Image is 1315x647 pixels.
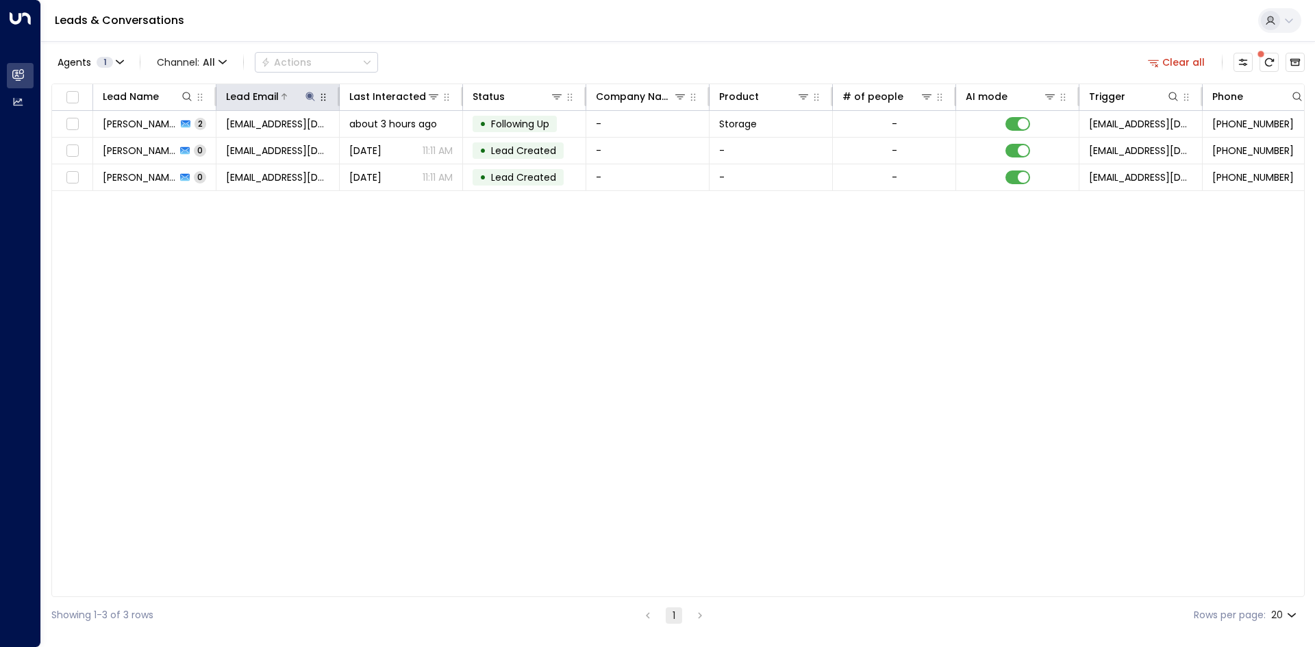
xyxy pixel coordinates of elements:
div: Trigger [1089,88,1180,105]
label: Rows per page: [1194,608,1266,622]
span: leads@space-station.co.uk [1089,144,1192,157]
div: # of people [842,88,934,105]
span: Toggle select row [64,169,81,186]
div: Status [473,88,505,105]
span: Following Up [491,117,549,131]
div: Lead Email [226,88,279,105]
span: Sue Greay [103,170,176,184]
button: Customize [1233,53,1253,72]
span: Channel: [151,53,232,72]
span: There are new threads available. Refresh the grid to view the latest updates. [1260,53,1279,72]
button: Actions [255,52,378,73]
a: Leads & Conversations [55,12,184,28]
div: Product [719,88,810,105]
span: +447848454580 [1212,117,1294,131]
span: Toggle select all [64,89,81,106]
div: - [892,170,897,184]
button: page 1 [666,607,682,624]
div: Status [473,88,564,105]
div: Product [719,88,759,105]
div: Phone [1212,88,1243,105]
span: Agents [58,58,91,67]
div: Lead Name [103,88,159,105]
span: Toggle select row [64,142,81,160]
button: Channel:All [151,53,232,72]
div: Actions [261,56,312,68]
div: • [479,112,486,136]
div: Phone [1212,88,1304,105]
span: Lead Created [491,144,556,157]
td: - [710,138,833,164]
span: 0 [194,171,206,183]
td: - [586,164,710,190]
button: Agents1 [51,53,129,72]
span: snare.39.scant@icloud.com [226,144,329,157]
div: Trigger [1089,88,1125,105]
div: AI mode [966,88,1057,105]
span: Storage [719,117,757,131]
div: - [892,144,897,157]
div: AI mode [966,88,1007,105]
div: Company Name [596,88,673,105]
div: • [479,166,486,189]
p: 11:11 AM [423,170,453,184]
span: about 3 hours ago [349,117,437,131]
div: - [892,117,897,131]
span: leads@space-station.co.uk [1089,170,1192,184]
div: Button group with a nested menu [255,52,378,73]
nav: pagination navigation [639,607,709,624]
span: leads@space-station.co.uk [1089,117,1192,131]
span: Sue Greay [103,117,177,131]
div: Last Interacted [349,88,426,105]
span: Sue Greay [103,144,176,157]
div: Last Interacted [349,88,440,105]
div: Lead Email [226,88,317,105]
span: snare.39.scant@icloud.com [226,117,329,131]
div: # of people [842,88,903,105]
span: +447848454580 [1212,170,1294,184]
span: Toggle select row [64,116,81,133]
td: - [586,111,710,137]
p: 11:11 AM [423,144,453,157]
span: Yesterday [349,144,381,157]
button: Archived Leads [1286,53,1305,72]
span: All [203,57,215,68]
div: Company Name [596,88,687,105]
span: Lead Created [491,170,556,184]
td: - [586,138,710,164]
span: snare.39.scant@icloud.com [226,170,329,184]
div: • [479,139,486,162]
button: Clear all [1142,53,1211,72]
div: Lead Name [103,88,194,105]
div: Showing 1-3 of 3 rows [51,608,153,622]
div: 20 [1271,605,1299,625]
span: Yesterday [349,170,381,184]
span: 2 [195,118,206,129]
span: +447848454580 [1212,144,1294,157]
td: - [710,164,833,190]
span: 1 [97,57,113,68]
span: 0 [194,144,206,156]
